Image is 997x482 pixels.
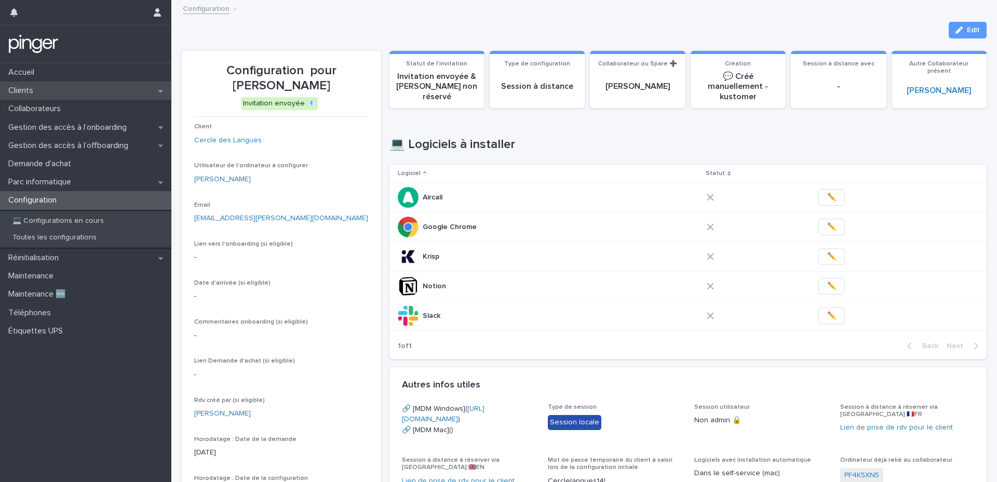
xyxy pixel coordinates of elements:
[4,253,67,263] p: Réinitialisation
[694,457,811,463] span: Logiciels avec installation automatique
[694,404,750,410] span: Session utilisateur
[194,319,308,325] span: Commentaires onboarding (si eligible)
[241,97,318,110] div: Invitation envoyée 📧
[389,242,987,271] tr: KrispKrisp ✏️
[194,475,308,481] span: Horodatage : Date de la configuration
[942,341,987,351] button: Next
[423,250,441,261] p: Krisp
[402,404,536,436] p: 🔗 [MDM Windows]( ) 🔗 [MDM Mac]()
[548,404,597,410] span: Type de session
[194,163,308,169] span: Utilisateur de l'ordinateur à configurer
[818,189,845,206] button: ✏️
[402,457,500,471] span: Session à distance à réserver via [GEOGRAPHIC_DATA] 🇬🇧EN
[818,307,845,324] button: ✏️
[194,369,369,380] p: -
[194,408,251,419] a: [PERSON_NAME]
[706,168,725,179] p: Statut
[4,177,79,187] p: Parc informatique
[389,301,987,330] tr: SlackSlack ✏️
[194,447,369,458] p: [DATE]
[818,278,845,294] button: ✏️
[406,61,467,67] span: Statut de l'invitation
[194,241,293,247] span: Lien vers l'onboarding (si eligible)
[909,61,968,74] span: Autre Collaborateur présent
[4,159,79,169] p: Demande d'achat
[827,281,836,291] span: ✏️
[598,61,677,67] span: Collaborateur ou Spare ➕
[4,195,65,205] p: Configuration
[389,333,420,359] p: 1 of 1
[803,61,874,67] span: Session à distance avec
[389,137,987,152] h1: 💻 Logiciels à installer
[697,72,779,102] p: 💬 Créé manuellement - kustomer
[194,215,368,222] a: [EMAIL_ADDRESS][PERSON_NAME][DOMAIN_NAME]
[423,191,444,202] p: Aircall
[194,174,251,185] a: [PERSON_NAME]
[4,104,69,114] p: Collaborateurs
[818,219,845,235] button: ✏️
[4,289,74,299] p: Maintenance 🆕
[844,470,879,481] a: PF4K5XN5
[389,182,987,212] tr: AircallAircall ✏️
[4,68,43,77] p: Accueil
[194,280,271,286] span: Date d'arrivée (si eligible)
[8,34,59,55] img: mTgBEunGTSyRkCgitkcU
[396,72,478,102] p: Invitation envoyée & [PERSON_NAME] non réservé
[596,82,679,91] p: [PERSON_NAME]
[183,2,230,14] a: Configuration
[4,233,105,242] p: Toutes les configurations
[827,311,836,321] span: ✏️
[827,192,836,203] span: ✏️
[423,310,442,320] p: Slack
[423,221,479,232] p: Google Chrome
[818,248,845,265] button: ✏️
[389,271,987,301] tr: NotionNotion ✏️
[916,342,938,350] span: Back
[194,135,262,146] a: Cercle des Langues
[194,63,369,93] p: Configuration pour [PERSON_NAME]
[194,252,369,263] p: -
[4,326,71,336] p: Étiquettes UPS
[194,397,265,404] span: Rdv créé par (si eligible)
[840,457,952,463] span: Ordinateur déjà relié au collaborateur
[504,61,570,67] span: Type de configuration
[423,280,448,291] p: Notion
[967,26,980,34] span: Edit
[194,124,212,130] span: Client
[4,123,135,132] p: Gestion des accès à l’onboarding
[899,341,942,351] button: Back
[907,86,971,96] a: [PERSON_NAME]
[194,436,297,443] span: Horodatage : Date de la demande
[797,82,880,91] p: -
[389,212,987,242] tr: Google ChromeGoogle Chrome ✏️
[4,308,59,318] p: Téléphones
[194,291,369,302] p: -
[947,342,969,350] span: Next
[4,141,137,151] p: Gestion des accès à l’offboarding
[840,404,938,418] span: Session à distance à réserver via [GEOGRAPHIC_DATA] 🇫🇷FR
[402,380,480,391] h2: Autres infos utiles
[949,22,987,38] button: Edit
[194,330,369,341] p: -
[398,168,421,179] p: Logiciel
[194,358,295,364] span: Lien Demande d'achat (si eligible)
[4,271,62,281] p: Maintenance
[827,222,836,232] span: ✏️
[496,82,578,91] p: Session à distance
[827,251,836,262] span: ✏️
[694,415,828,426] p: Non admin 🔒
[4,217,112,225] p: 💻 Configurations en cours
[4,86,42,96] p: Clients
[840,424,953,431] a: Lien de prise de rdv pour le client
[725,61,751,67] span: Création
[548,415,601,430] div: Session locale
[194,202,210,208] span: Email
[548,457,672,471] span: Mot de passe temporaire du client à saisir lors de la configuration initiale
